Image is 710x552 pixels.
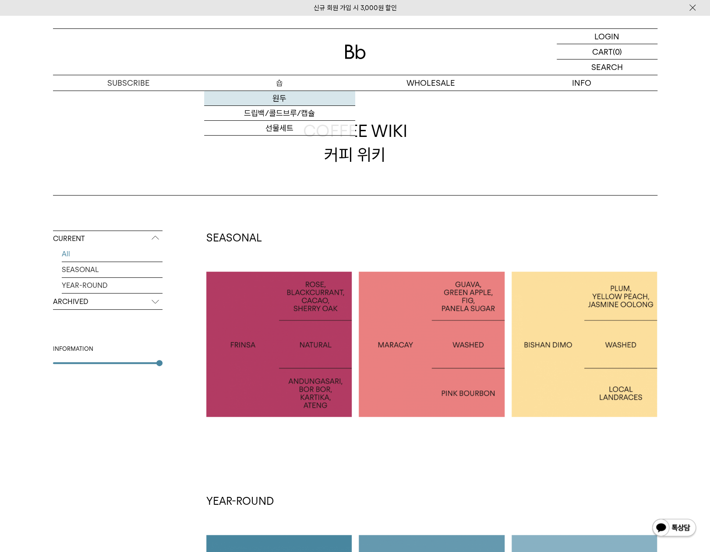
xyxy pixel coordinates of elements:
p: CART [592,44,613,59]
a: SEASONAL [62,262,162,277]
p: (0) [613,44,622,59]
a: 인도네시아 프린자 내추럴INDONESIA FRINSA NATURAL [206,272,352,417]
h2: SEASONAL [206,231,657,245]
a: SUBSCRIBE [53,75,204,91]
div: 커피 위키 [303,119,407,166]
img: 로고 [345,45,366,59]
a: All [62,246,162,262]
a: 원두 [204,91,355,106]
p: SEARCH [591,59,623,75]
span: COFFEE WIKI [303,119,407,143]
p: ARCHIVED [53,294,162,310]
a: 신규 회원 가입 시 3,000원 할인 [314,4,397,12]
a: 콜롬비아 마라카이COLOMBIA MARACAY [359,272,505,417]
a: 에티오피아 비샨 디모ETHIOPIA BISHAN DIMO [512,272,657,417]
p: INFO [506,75,657,91]
div: INFORMATION [53,345,162,353]
a: CART (0) [557,44,657,59]
img: 카카오톡 채널 1:1 채팅 버튼 [651,518,697,539]
a: 선물세트 [204,121,355,136]
a: 커피용품 [204,136,355,150]
a: 숍 [204,75,355,91]
h2: YEAR-ROUND [206,494,657,509]
p: WHOLESALE [355,75,506,91]
p: CURRENT [53,231,162,247]
a: YEAR-ROUND [62,278,162,293]
p: LOGIN [594,29,619,44]
a: LOGIN [557,29,657,44]
a: 드립백/콜드브루/캡슐 [204,106,355,121]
